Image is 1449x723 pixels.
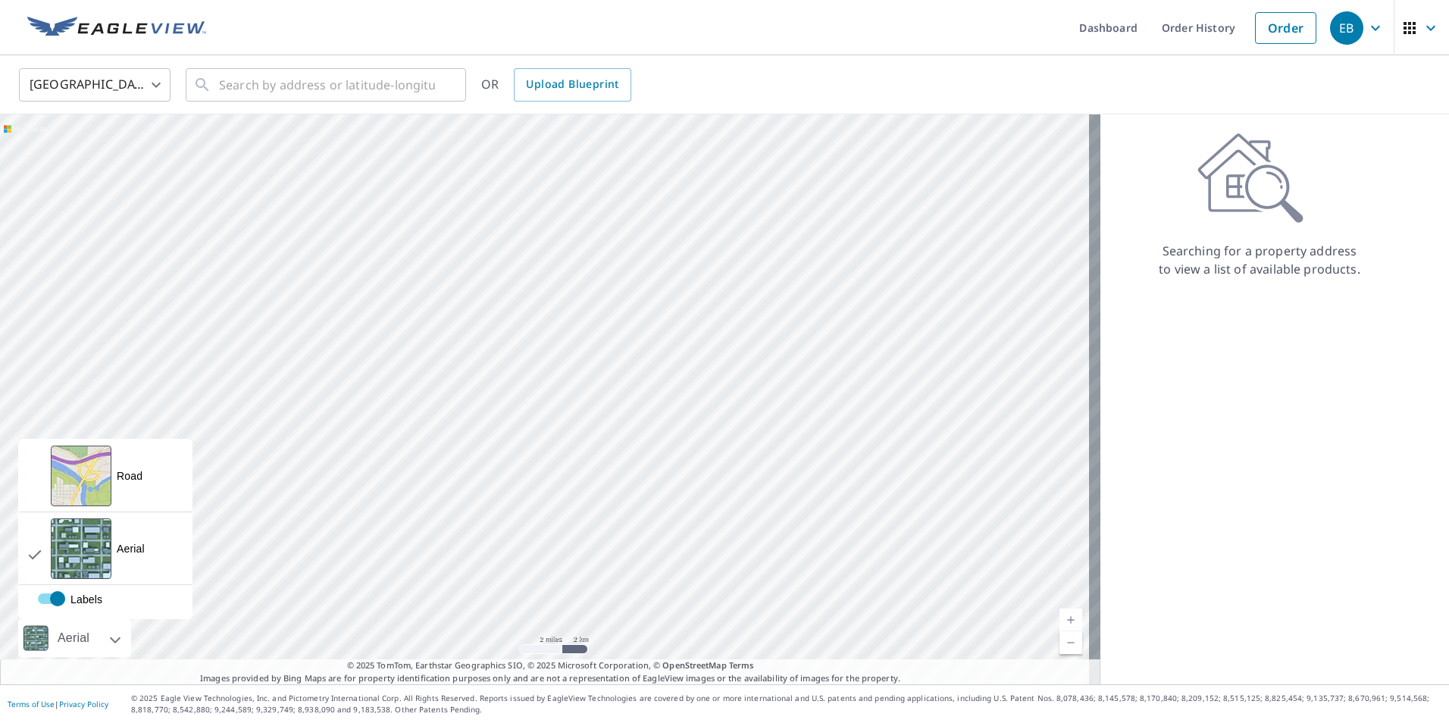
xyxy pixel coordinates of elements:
[8,700,108,709] p: |
[219,64,435,106] input: Search by address or latitude-longitude
[117,468,142,484] div: Road
[117,541,145,556] div: Aerial
[514,68,631,102] a: Upload Blueprint
[729,659,754,671] a: Terms
[662,659,726,671] a: OpenStreetMap
[19,585,192,618] div: enabled
[18,619,131,657] div: Aerial
[131,693,1441,715] p: © 2025 Eagle View Technologies, Inc. and Pictometry International Corp. All Rights Reserved. Repo...
[18,439,192,619] div: View aerial and more...
[526,75,618,94] span: Upload Blueprint
[19,592,222,607] label: Labels
[481,68,631,102] div: OR
[1255,12,1316,44] a: Order
[19,64,171,106] div: [GEOGRAPHIC_DATA]
[347,659,754,672] span: © 2025 TomTom, Earthstar Geographics SIO, © 2025 Microsoft Corporation, ©
[1330,11,1363,45] div: EB
[8,699,55,709] a: Terms of Use
[1059,631,1082,654] a: Current Level 11, Zoom Out
[59,699,108,709] a: Privacy Policy
[53,619,94,657] div: Aerial
[1059,609,1082,631] a: Current Level 11, Zoom In
[1158,242,1361,278] p: Searching for a property address to view a list of available products.
[27,17,206,39] img: EV Logo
